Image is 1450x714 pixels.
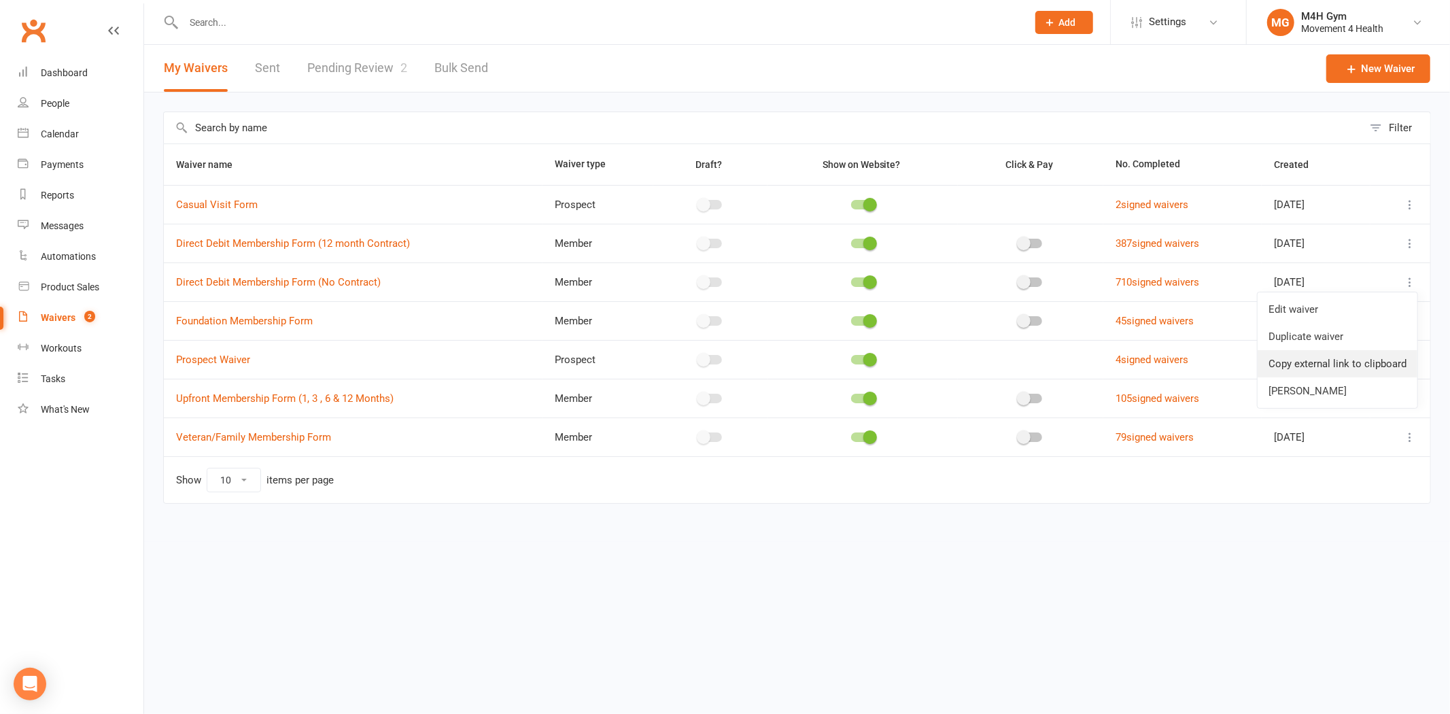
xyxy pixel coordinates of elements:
span: Show on Website? [823,159,901,170]
a: Casual Visit Form [176,199,258,211]
a: 4signed waivers [1116,354,1188,366]
a: Edit waiver [1258,296,1417,323]
div: Payments [41,159,84,170]
td: Member [542,301,653,340]
span: Waiver name [176,159,247,170]
span: 2 [84,311,95,322]
a: 105signed waivers [1116,392,1199,405]
a: Prospect Waiver [176,354,250,366]
th: No. Completed [1103,144,1262,185]
span: Created [1274,159,1324,170]
span: Click & Pay [1005,159,1053,170]
td: [DATE] [1262,185,1370,224]
a: 2signed waivers [1116,199,1188,211]
div: Show [176,468,334,492]
div: Automations [41,251,96,262]
div: MG [1267,9,1294,36]
button: My Waivers [164,45,228,92]
td: [DATE] [1262,418,1370,456]
span: Settings [1149,7,1186,37]
div: Filter [1389,120,1412,136]
div: Tasks [41,373,65,384]
a: Bulk Send [434,45,488,92]
div: What's New [41,404,90,415]
a: Workouts [18,333,143,364]
span: Add [1059,17,1076,28]
a: Automations [18,241,143,272]
div: Reports [41,190,74,201]
a: Veteran/Family Membership Form [176,431,331,443]
a: Clubworx [16,14,50,48]
div: items per page [266,475,334,486]
button: Filter [1363,112,1430,143]
td: [DATE] [1262,262,1370,301]
td: Member [542,262,653,301]
a: Sent [255,45,280,92]
a: Payments [18,150,143,180]
button: Click & Pay [993,156,1068,173]
td: Prospect [542,340,653,379]
a: Messages [18,211,143,241]
button: Add [1035,11,1093,34]
button: Created [1274,156,1324,173]
a: 387signed waivers [1116,237,1199,250]
a: 45signed waivers [1116,315,1194,327]
div: Open Intercom Messenger [14,668,46,700]
div: Calendar [41,129,79,139]
a: Direct Debit Membership Form (No Contract) [176,276,381,288]
a: Pending Review2 [307,45,407,92]
input: Search by name [164,112,1363,143]
td: Prospect [542,185,653,224]
a: [PERSON_NAME] [1258,377,1417,405]
a: People [18,88,143,119]
a: Waivers 2 [18,303,143,333]
div: People [41,98,69,109]
a: Upfront Membership Form (1, 3 , 6 & 12 Months) [176,392,394,405]
span: 2 [400,61,407,75]
a: Copy external link to clipboard [1258,350,1417,377]
td: Member [542,418,653,456]
a: Duplicate waiver [1258,323,1417,350]
div: Waivers [41,312,75,323]
a: Direct Debit Membership Form (12 month Contract) [176,237,410,250]
div: Messages [41,220,84,231]
a: Product Sales [18,272,143,303]
a: Reports [18,180,143,211]
a: New Waiver [1326,54,1430,83]
div: M4H Gym [1301,10,1383,22]
div: Workouts [41,343,82,354]
a: 710signed waivers [1116,276,1199,288]
a: What's New [18,394,143,425]
input: Search... [179,13,1018,32]
a: 79signed waivers [1116,431,1194,443]
a: Calendar [18,119,143,150]
div: Dashboard [41,67,88,78]
a: Tasks [18,364,143,394]
td: [DATE] [1262,224,1370,262]
button: Show on Website? [810,156,916,173]
span: Draft? [695,159,722,170]
th: Waiver type [542,144,653,185]
td: Member [542,224,653,262]
a: Dashboard [18,58,143,88]
button: Draft? [683,156,737,173]
div: Product Sales [41,282,99,292]
td: Member [542,379,653,418]
button: Waiver name [176,156,247,173]
a: Foundation Membership Form [176,315,313,327]
div: Movement 4 Health [1301,22,1383,35]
